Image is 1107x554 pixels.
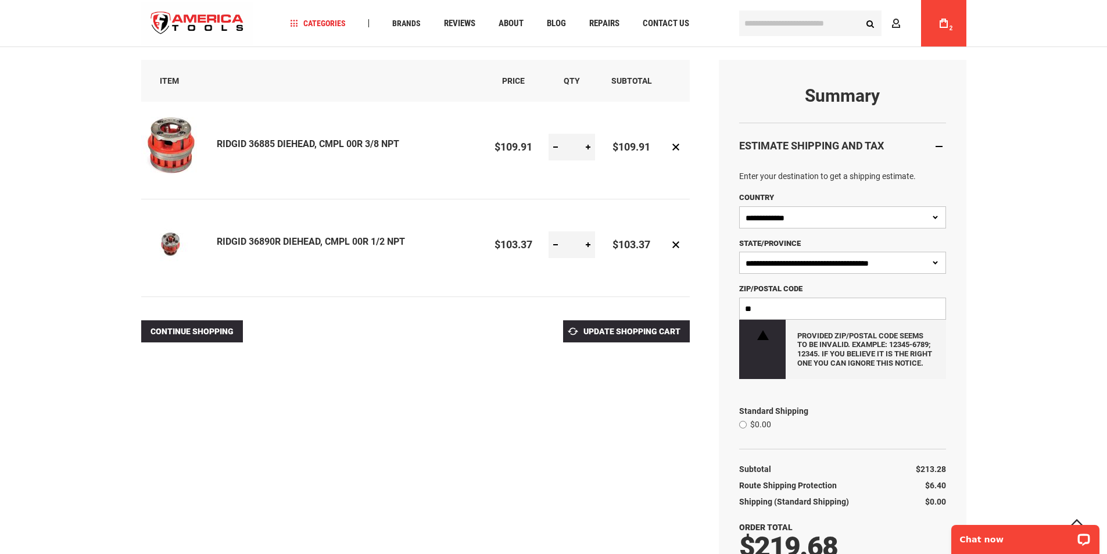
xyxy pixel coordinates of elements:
[542,16,571,31] a: Blog
[739,497,772,506] span: Shipping
[444,19,475,28] span: Reviews
[643,19,689,28] span: Contact Us
[563,320,690,342] button: Update Shopping Cart
[285,16,351,31] a: Categories
[583,327,680,336] span: Update Shopping Cart
[589,19,619,28] span: Repairs
[750,420,771,429] span: $0.00
[141,215,217,276] a: RIDGID 36890R DIEHEAD, CMPL 00R 1/2 NPT
[547,19,566,28] span: Blog
[925,497,946,506] span: $0.00
[859,12,882,34] button: Search
[495,141,532,153] span: $109.91
[739,170,946,183] p: Enter your destination to get a shipping estimate.
[612,141,650,153] span: $109.91
[797,331,932,367] span: Provided Zip/Postal Code seems to be invalid. Example: 12345-6789; 12345. If you believe it is th...
[774,497,849,506] span: (Standard Shipping)
[141,117,217,178] a: RIDGID 36885 DIEHEAD, CMPL 00R 3/8 NPT
[495,238,532,251] span: $103.37
[611,76,652,85] span: Subtotal
[739,86,946,105] strong: Summary
[739,284,803,293] span: Zip/Postal Code
[392,19,421,27] span: Brands
[950,25,953,31] span: 2
[217,138,399,149] a: RIDGID 36885 DIEHEAD, CMPL 00R 3/8 NPT
[493,16,529,31] a: About
[141,2,254,45] a: store logo
[944,517,1107,554] iframe: LiveChat chat widget
[739,239,801,248] span: State/Province
[387,16,426,31] a: Brands
[584,16,625,31] a: Repairs
[141,215,199,273] img: RIDGID 36890R DIEHEAD, CMPL 00R 1/2 NPT
[612,238,650,251] span: $103.37
[502,76,525,85] span: Price
[141,320,243,342] a: Continue Shopping
[739,406,808,416] span: Standard Shipping
[439,16,481,31] a: Reviews
[160,76,179,85] span: Item
[141,2,254,45] img: America Tools
[916,464,946,474] span: $213.28
[739,140,884,152] strong: Estimate Shipping and Tax
[217,236,405,247] a: RIDGID 36890R DIEHEAD, CMPL 00R 1/2 NPT
[739,193,774,202] span: Country
[499,19,524,28] span: About
[564,76,580,85] span: Qty
[151,327,234,336] span: Continue Shopping
[637,16,694,31] a: Contact Us
[739,477,843,494] th: Route Shipping Protection
[141,117,199,175] img: RIDGID 36885 DIEHEAD, CMPL 00R 3/8 NPT
[739,461,777,477] th: Subtotal
[925,481,946,490] span: $6.40
[290,19,346,27] span: Categories
[739,523,793,532] strong: Order Total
